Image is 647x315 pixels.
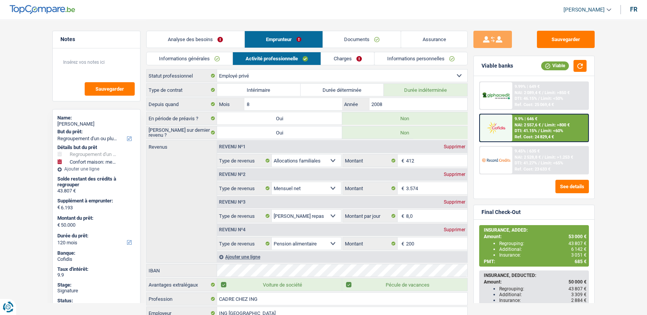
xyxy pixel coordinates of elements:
[538,161,540,166] span: /
[217,84,301,96] label: Intérimaire
[343,154,398,167] label: Montant
[217,154,272,167] label: Type de revenus
[217,126,342,139] label: Oui
[482,91,510,100] img: AlphaCredit
[217,112,342,124] label: Oui
[515,161,537,166] span: DTI: 41.27%
[217,279,342,291] label: Voiture de société
[369,98,467,110] input: AAAA
[147,112,217,124] label: En période de préavis ?
[244,31,323,48] a: Emprunteur
[147,84,217,96] label: Type de contrat
[57,121,135,127] div: [PERSON_NAME]
[217,227,247,232] div: Revenu nº4
[568,241,587,246] span: 43 807 €
[542,155,543,160] span: /
[217,144,247,149] div: Revenu nº1
[499,247,587,252] div: Additional:
[342,98,369,110] label: Année
[484,227,587,233] div: INSURANCE, ADDED:
[244,98,342,110] input: MM
[343,210,398,222] label: Montant par jour
[515,128,537,133] span: DTI: 41.15%
[499,252,587,258] div: Insurance:
[85,82,135,96] button: Sauvegarder
[499,292,587,297] div: Additional:
[541,61,569,70] div: Viable
[57,215,134,221] label: Montant du prêt:
[482,121,510,135] img: Cofidis
[484,234,587,239] div: Amount:
[542,90,543,95] span: /
[545,155,573,160] span: Limit: >1.253 €
[217,200,247,204] div: Revenu nº3
[571,252,587,258] span: 3 051 €
[57,282,135,288] div: Stage:
[541,96,563,101] span: Limit: <50%
[398,182,406,194] span: €
[147,293,217,305] label: Profession
[484,273,587,278] div: INSURANCE, DEDUCTED:
[147,264,217,277] label: IBAN
[481,209,521,216] div: Final Check-Out
[398,154,406,167] span: €
[568,279,587,285] span: 50 000 €
[147,126,217,139] label: [PERSON_NAME] sur dernier revenu ?
[10,5,75,14] img: TopCompare Logo
[57,250,135,256] div: Banque:
[515,155,541,160] span: NAI: 2 528,8 €
[147,98,217,110] label: Depuis quand
[442,227,467,232] div: Supprimer
[442,172,467,177] div: Supprimer
[555,180,589,193] button: See details
[217,237,272,250] label: Type de revenus
[374,52,467,65] a: Informations personnelles
[499,241,587,246] div: Regrouping:
[515,116,537,121] div: 9.9% | 646 €
[57,144,135,151] div: Détails but du prêt
[499,298,587,303] div: Insurance:
[147,70,217,82] label: Statut professionnel
[217,172,247,177] div: Revenu nº2
[57,115,135,121] div: Name:
[95,86,124,91] span: Sauvegarder
[515,102,554,107] div: Ref. Cost: 25 069,4 €
[545,123,570,128] span: Limit: >800 €
[538,128,540,133] span: /
[342,279,467,291] label: Pécule de vacances
[57,288,135,294] div: Signature
[57,198,134,204] label: Supplément à emprunter:
[57,188,135,194] div: 43.807 €
[571,292,587,297] span: 3 309 €
[147,52,233,65] a: Informations générales
[515,167,550,172] div: Ref. Cost: 23 633 €
[563,7,605,13] span: [PERSON_NAME]
[568,234,587,239] span: 53 000 €
[321,52,374,65] a: Charges
[147,279,217,291] label: Avantages extralégaux
[541,161,563,166] span: Limit: <65%
[515,149,540,154] div: 9.45% | 635 €
[484,259,587,264] div: PMT:
[484,279,587,285] div: Amount:
[57,176,135,188] div: Solde restant des crédits à regrouper
[343,237,398,250] label: Montant
[568,286,587,292] span: 43 807 €
[57,233,134,239] label: Durée du prêt:
[515,123,541,128] span: NAI: 2 557,6 €
[217,182,272,194] label: Type de revenus
[398,237,406,250] span: €
[515,134,554,139] div: Ref. Cost: 24 829,4 €
[499,286,587,292] div: Regrouping:
[343,182,398,194] label: Montant
[342,112,467,124] label: Non
[545,90,570,95] span: Limit: >850 €
[482,153,510,167] img: Record Credits
[57,204,60,211] span: €
[401,31,467,48] a: Assurance
[538,96,540,101] span: /
[57,166,135,172] div: Ajouter une ligne
[217,251,467,262] div: Ajouter une ligne
[515,84,540,89] div: 9.99% | 649 €
[575,259,587,264] span: 685 €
